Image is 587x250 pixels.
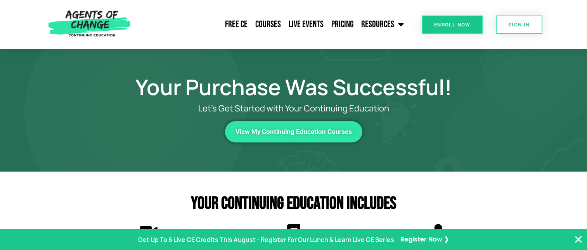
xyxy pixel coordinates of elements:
a: Resources [357,15,408,34]
p: Let’s Get Started with Your Continuing Education [104,104,484,113]
a: Courses [251,15,285,34]
a: Free CE [221,15,251,34]
a: SIGN IN [496,16,542,34]
nav: Menu [134,15,408,34]
span: SIGN IN [508,22,530,27]
h1: Your Purchase Was Successful! [73,78,515,96]
span: View My Continuing Education Courses [235,128,352,135]
button: Close Banner [574,235,583,244]
a: Enroll Now [422,16,483,34]
span: Enroll Now [434,22,470,27]
a: Live Events [285,15,327,34]
a: Register Now ❯ [400,234,449,245]
a: View My Continuing Education Courses [225,121,362,142]
h2: Your Continuing Education Includes [76,195,511,212]
a: Pricing [327,15,357,34]
p: Get Up To 6 Live CE Credits This August - Register For Our Lunch & Learn Live CE Series [138,234,394,245]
